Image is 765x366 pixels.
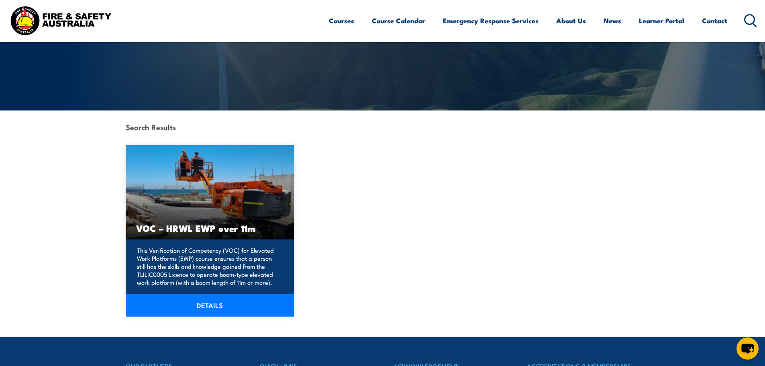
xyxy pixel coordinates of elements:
[126,294,294,317] a: DETAILS
[136,223,284,233] h3: VOC – HRWL EWP over 11m
[137,246,281,286] p: This Verification of Competency (VOC) for Elevated Work Platforms (EWP) course ensures that a per...
[126,145,294,239] img: VOC – HRWL EWP over 11m TRAINING
[556,10,586,31] a: About Us
[372,10,425,31] a: Course Calendar
[126,145,294,239] a: VOC – HRWL EWP over 11m
[702,10,727,31] a: Contact
[604,10,621,31] a: News
[736,337,759,360] button: chat-button
[639,10,684,31] a: Learner Portal
[329,10,354,31] a: Courses
[126,121,176,132] strong: Search Results
[443,10,539,31] a: Emergency Response Services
